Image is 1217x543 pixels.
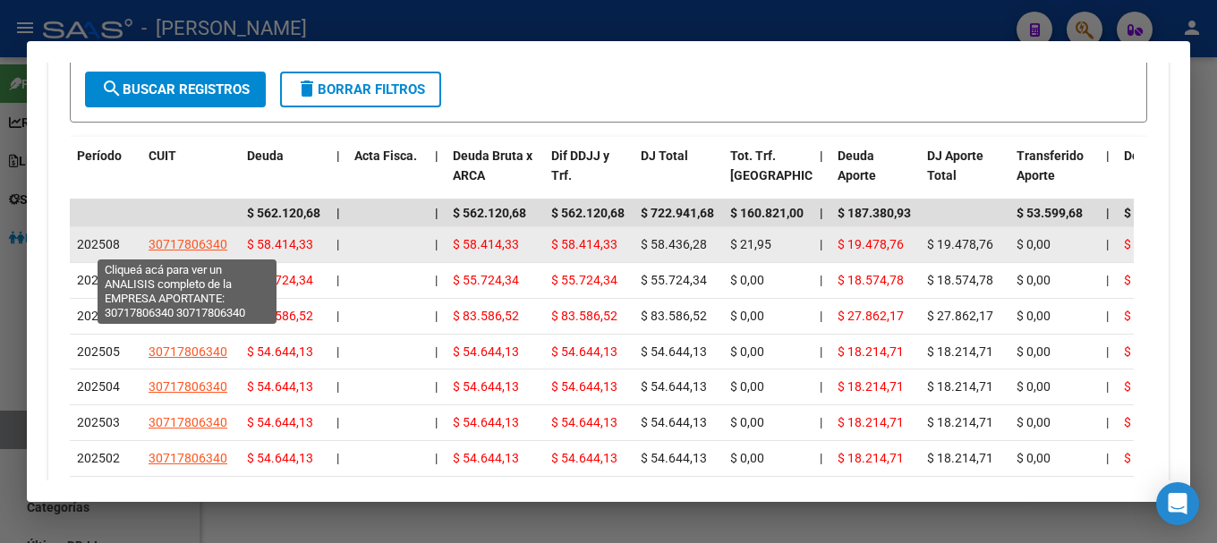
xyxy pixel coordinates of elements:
[453,379,519,394] span: $ 54.644,13
[730,415,764,429] span: $ 0,00
[77,148,122,163] span: Período
[435,415,438,429] span: |
[551,344,617,359] span: $ 54.644,13
[830,137,920,216] datatable-header-cell: Deuda Aporte
[296,81,425,98] span: Borrar Filtros
[149,148,176,163] span: CUIT
[247,273,313,287] span: $ 55.724,34
[1106,344,1109,359] span: |
[247,237,313,251] span: $ 58.414,33
[1124,309,1190,323] span: $ 55.724,34
[77,237,120,251] span: 202508
[149,237,227,251] span: 30717806340
[336,309,339,323] span: |
[1117,137,1206,216] datatable-header-cell: Deuda Contr.
[1124,273,1190,287] span: $ 37.149,56
[336,206,340,220] span: |
[820,344,822,359] span: |
[453,273,519,287] span: $ 55.724,34
[1017,451,1051,465] span: $ 0,00
[453,309,519,323] span: $ 83.586,52
[1106,206,1110,220] span: |
[435,309,438,323] span: |
[820,379,822,394] span: |
[820,206,823,220] span: |
[641,344,707,359] span: $ 54.644,13
[101,81,250,98] span: Buscar Registros
[1017,379,1051,394] span: $ 0,00
[435,206,438,220] span: |
[641,206,714,220] span: $ 722.941,68
[1124,451,1190,465] span: $ 36.429,42
[77,415,120,429] span: 202503
[551,237,617,251] span: $ 58.414,33
[641,379,707,394] span: $ 54.644,13
[453,237,519,251] span: $ 58.414,33
[435,273,438,287] span: |
[641,451,707,465] span: $ 54.644,13
[641,237,707,251] span: $ 58.436,28
[336,379,339,394] span: |
[435,451,438,465] span: |
[820,237,822,251] span: |
[149,415,227,429] span: 30717806340
[453,344,519,359] span: $ 54.644,13
[141,137,240,216] datatable-header-cell: CUIT
[77,379,120,394] span: 202504
[1017,148,1084,183] span: Transferido Aporte
[435,344,438,359] span: |
[1017,309,1051,323] span: $ 0,00
[1124,148,1197,163] span: Deuda Contr.
[1124,379,1190,394] span: $ 36.429,42
[247,309,313,323] span: $ 83.586,52
[1106,309,1109,323] span: |
[820,273,822,287] span: |
[920,137,1009,216] datatable-header-cell: DJ Aporte Total
[247,344,313,359] span: $ 54.644,13
[149,379,227,394] span: 30717806340
[280,72,441,107] button: Borrar Filtros
[641,309,707,323] span: $ 83.586,52
[1017,206,1083,220] span: $ 53.599,68
[336,273,339,287] span: |
[240,137,329,216] datatable-header-cell: Deuda
[446,137,544,216] datatable-header-cell: Deuda Bruta x ARCA
[551,273,617,287] span: $ 55.724,34
[838,237,904,251] span: $ 19.478,76
[551,309,617,323] span: $ 83.586,52
[838,415,904,429] span: $ 18.214,71
[1124,237,1190,251] span: $ 38.935,58
[1017,237,1051,251] span: $ 0,00
[1106,379,1109,394] span: |
[544,137,634,216] datatable-header-cell: Dif DDJJ y Trf.
[820,451,822,465] span: |
[247,379,313,394] span: $ 54.644,13
[838,379,904,394] span: $ 18.214,71
[77,344,120,359] span: 202505
[453,148,532,183] span: Deuda Bruta x ARCA
[927,309,993,323] span: $ 27.862,17
[453,206,526,220] span: $ 562.120,68
[730,273,764,287] span: $ 0,00
[730,148,852,183] span: Tot. Trf. [GEOGRAPHIC_DATA]
[247,415,313,429] span: $ 54.644,13
[723,137,813,216] datatable-header-cell: Tot. Trf. Bruto
[927,379,993,394] span: $ 18.214,71
[435,148,438,163] span: |
[453,451,519,465] span: $ 54.644,13
[247,206,320,220] span: $ 562.120,68
[336,237,339,251] span: |
[551,206,625,220] span: $ 562.120,68
[1017,273,1051,287] span: $ 0,00
[551,415,617,429] span: $ 54.644,13
[435,379,438,394] span: |
[247,148,284,163] span: Deuda
[730,206,804,220] span: $ 160.821,00
[85,72,266,107] button: Buscar Registros
[1099,137,1117,216] datatable-header-cell: |
[730,309,764,323] span: $ 0,00
[77,273,120,287] span: 202507
[927,344,993,359] span: $ 18.214,71
[1106,415,1109,429] span: |
[70,137,141,216] datatable-header-cell: Período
